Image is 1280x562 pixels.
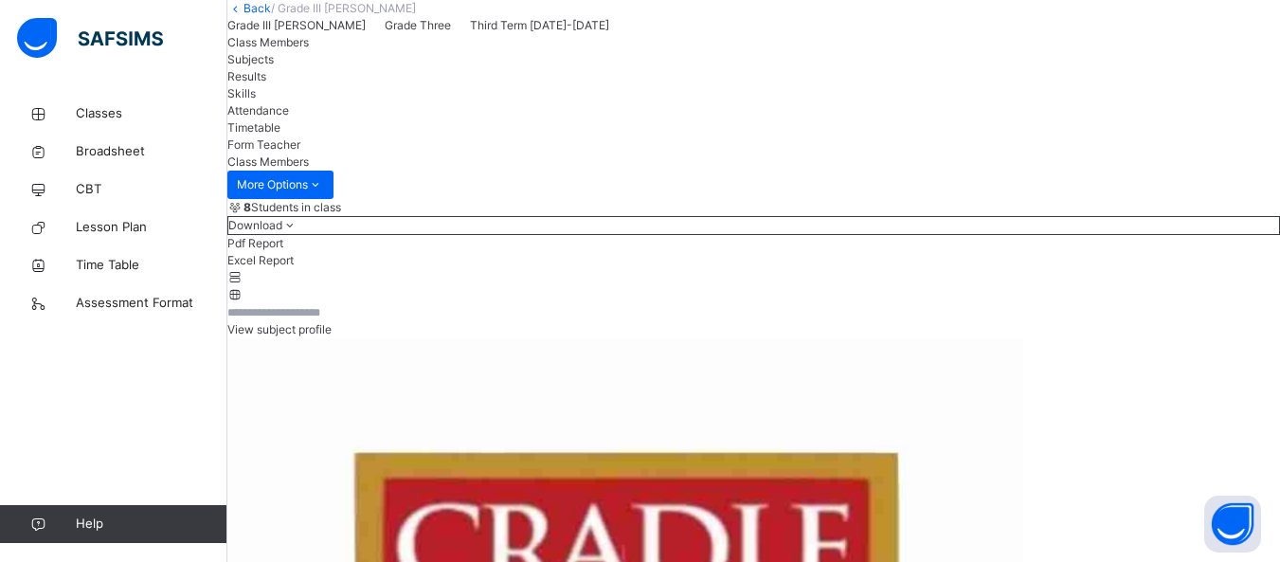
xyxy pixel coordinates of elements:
span: Class Members [227,35,309,49]
span: / Grade III [PERSON_NAME] [271,1,416,15]
span: Grade Three [385,18,451,32]
span: Form Teacher [227,137,300,152]
span: Results [227,69,266,83]
span: Assessment Format [76,294,227,313]
span: Class Members [227,154,309,169]
span: Help [76,515,226,534]
span: Grade III [PERSON_NAME] [227,18,366,32]
button: Open asap [1204,496,1261,553]
span: View subject profile [227,322,332,336]
span: Time Table [76,256,227,275]
li: dropdown-list-item-null-0 [227,235,1280,252]
b: 8 [243,200,251,214]
span: Skills [227,86,256,100]
span: Third Term [DATE]-[DATE] [470,18,609,32]
span: CBT [76,180,227,199]
span: More Options [237,176,324,193]
span: Classes [76,104,227,123]
span: Timetable [227,120,280,135]
span: Subjects [227,52,274,66]
a: Back [243,1,271,15]
span: Attendance [227,103,289,118]
span: Students in class [243,199,341,216]
span: Broadsheet [76,142,227,161]
span: Download [228,218,282,232]
img: safsims [17,18,163,58]
li: dropdown-list-item-null-1 [227,252,1280,269]
span: Lesson Plan [76,218,227,237]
